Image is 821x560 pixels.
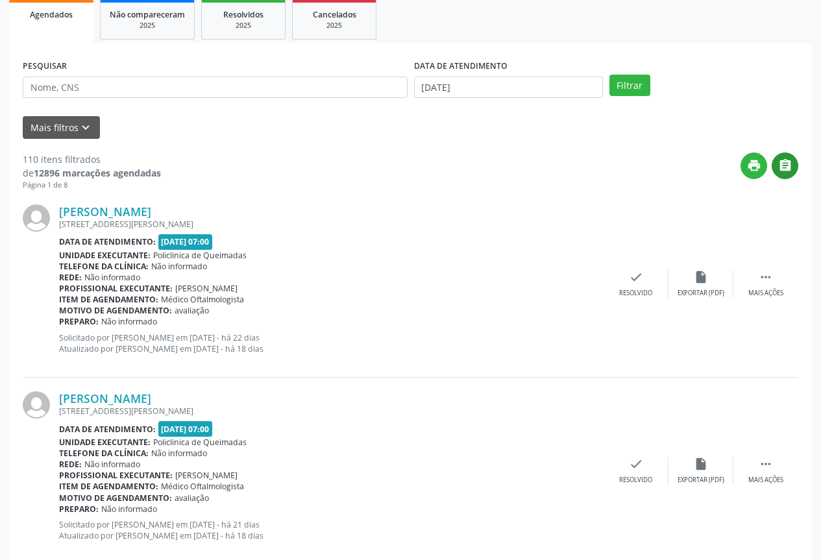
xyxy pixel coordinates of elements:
[23,56,67,77] label: PESQUISAR
[30,9,73,20] span: Agendados
[59,391,151,406] a: [PERSON_NAME]
[59,236,156,247] b: Data de atendimento:
[694,457,708,471] i: insert_drive_file
[59,504,99,515] b: Preparo:
[161,294,244,305] span: Médico Oftalmologista
[59,519,604,541] p: Solicitado por [PERSON_NAME] em [DATE] - há 21 dias Atualizado por [PERSON_NAME] em [DATE] - há 1...
[59,424,156,435] b: Data de atendimento:
[59,316,99,327] b: Preparo:
[23,166,161,180] div: de
[302,21,367,30] div: 2025
[59,481,158,492] b: Item de agendamento:
[59,261,149,272] b: Telefone da clínica:
[211,21,276,30] div: 2025
[619,289,652,298] div: Resolvido
[151,448,207,459] span: Não informado
[158,421,213,436] span: [DATE] 07:00
[34,167,161,179] strong: 12896 marcações agendadas
[59,219,604,230] div: [STREET_ADDRESS][PERSON_NAME]
[175,470,238,481] span: [PERSON_NAME]
[84,272,140,283] span: Não informado
[223,9,263,20] span: Resolvidos
[619,476,652,485] div: Resolvido
[741,152,767,179] button: print
[748,289,783,298] div: Mais ações
[414,77,603,99] input: Selecione um intervalo
[23,152,161,166] div: 110 itens filtrados
[101,316,157,327] span: Não informado
[23,116,100,139] button: Mais filtroskeyboard_arrow_down
[158,234,213,249] span: [DATE] 07:00
[175,305,209,316] span: avaliação
[59,294,158,305] b: Item de agendamento:
[778,158,792,173] i: 
[175,493,209,504] span: avaliação
[694,270,708,284] i: insert_drive_file
[59,406,604,417] div: [STREET_ADDRESS][PERSON_NAME]
[59,470,173,481] b: Profissional executante:
[414,56,508,77] label: DATA DE ATENDIMENTO
[59,283,173,294] b: Profissional executante:
[59,305,172,316] b: Motivo de agendamento:
[23,77,408,99] input: Nome, CNS
[59,250,151,261] b: Unidade executante:
[23,391,50,419] img: img
[59,459,82,470] b: Rede:
[23,204,50,232] img: img
[748,476,783,485] div: Mais ações
[110,9,185,20] span: Não compareceram
[153,437,247,448] span: Policlinica de Queimadas
[110,21,185,30] div: 2025
[678,289,724,298] div: Exportar (PDF)
[747,158,761,173] i: print
[59,204,151,219] a: [PERSON_NAME]
[79,121,93,135] i: keyboard_arrow_down
[161,481,244,492] span: Médico Oftalmologista
[678,476,724,485] div: Exportar (PDF)
[153,250,247,261] span: Policlinica de Queimadas
[772,152,798,179] button: 
[629,270,643,284] i: check
[609,75,650,97] button: Filtrar
[759,457,773,471] i: 
[23,180,161,191] div: Página 1 de 8
[59,493,172,504] b: Motivo de agendamento:
[59,272,82,283] b: Rede:
[313,9,356,20] span: Cancelados
[59,332,604,354] p: Solicitado por [PERSON_NAME] em [DATE] - há 22 dias Atualizado por [PERSON_NAME] em [DATE] - há 1...
[759,270,773,284] i: 
[59,437,151,448] b: Unidade executante:
[101,504,157,515] span: Não informado
[629,457,643,471] i: check
[151,261,207,272] span: Não informado
[84,459,140,470] span: Não informado
[59,448,149,459] b: Telefone da clínica:
[175,283,238,294] span: [PERSON_NAME]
